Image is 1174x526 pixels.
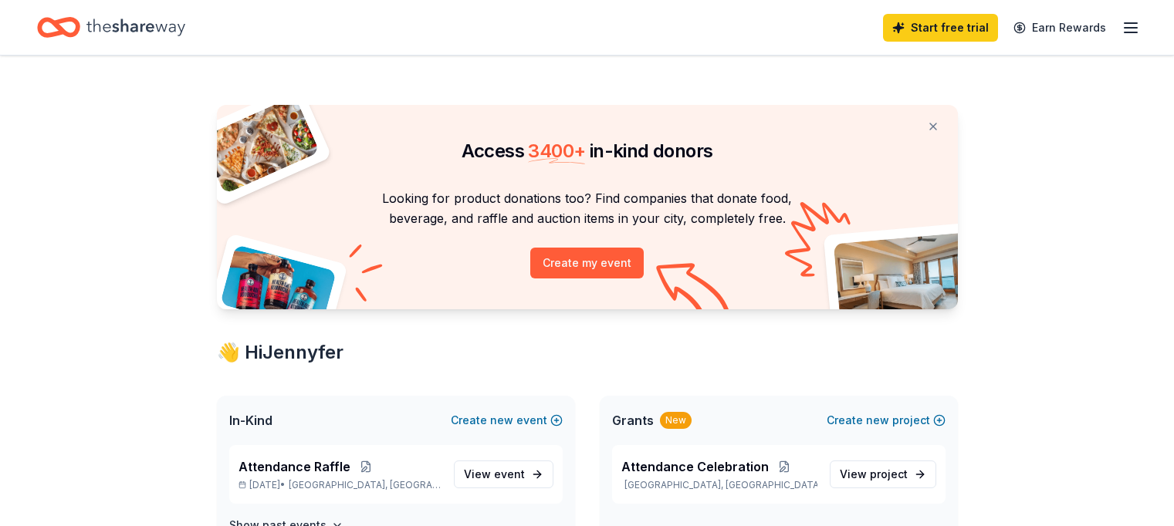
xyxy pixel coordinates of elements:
span: Attendance Raffle [239,457,350,476]
a: Home [37,9,185,46]
button: Createnewevent [451,411,563,430]
p: Looking for product donations too? Find companies that donate food, beverage, and raffle and auct... [235,188,939,229]
span: Access in-kind donors [462,140,713,162]
span: new [866,411,889,430]
img: Curvy arrow [656,263,733,321]
span: Grants [612,411,654,430]
div: New [660,412,692,429]
span: View [464,465,525,484]
span: Attendance Celebration [621,457,769,476]
span: event [494,467,525,480]
span: 3400 + [528,140,585,162]
img: Pizza [199,96,320,194]
p: [GEOGRAPHIC_DATA], [GEOGRAPHIC_DATA] [621,479,817,491]
a: View event [454,460,553,488]
span: View [840,465,908,484]
span: project [870,467,908,480]
p: [DATE] • [239,479,442,491]
span: In-Kind [229,411,272,430]
div: 👋 Hi Jennyfer [217,340,958,365]
a: View project [830,460,936,488]
span: [GEOGRAPHIC_DATA], [GEOGRAPHIC_DATA] [289,479,441,491]
span: new [490,411,513,430]
a: Earn Rewards [1004,14,1115,42]
button: Createnewproject [827,411,946,430]
a: Start free trial [883,14,998,42]
button: Create my event [530,248,644,278]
